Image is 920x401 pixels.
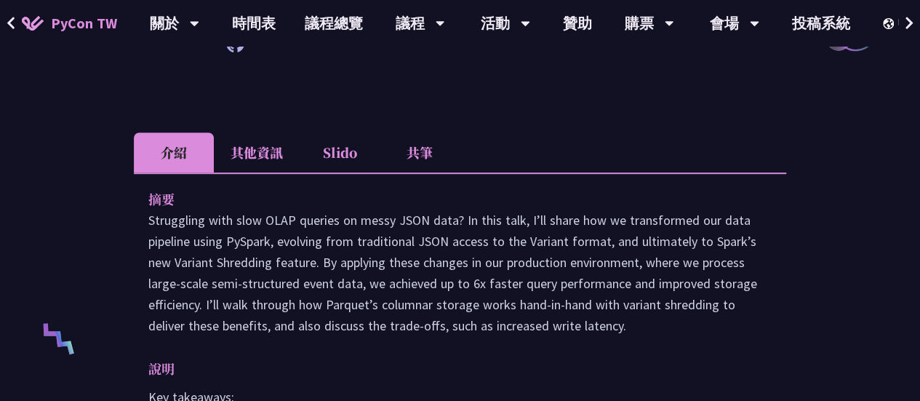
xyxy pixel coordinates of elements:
[380,132,460,172] li: 共筆
[51,12,117,34] span: PyCon TW
[7,5,132,41] a: PyCon TW
[214,132,300,172] li: 其他資訊
[134,132,214,172] li: 介紹
[883,18,897,29] img: Locale Icon
[300,132,380,172] li: Slido
[148,188,743,210] p: 摘要
[148,358,743,379] p: 說明
[22,16,44,31] img: Home icon of PyCon TW 2025
[148,210,772,336] p: Struggling with slow OLAP queries on messy JSON data? In this talk, I’ll share how we transformed...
